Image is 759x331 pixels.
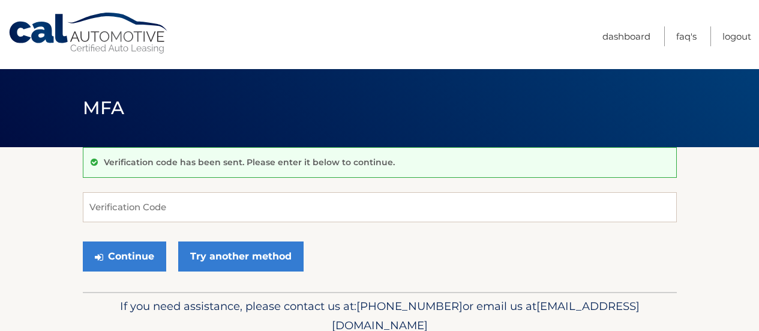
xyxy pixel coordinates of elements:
[722,26,751,46] a: Logout
[8,12,170,55] a: Cal Automotive
[602,26,650,46] a: Dashboard
[83,241,166,272] button: Continue
[104,157,395,168] p: Verification code has been sent. Please enter it below to continue.
[356,299,463,313] span: [PHONE_NUMBER]
[178,241,304,272] a: Try another method
[83,97,125,119] span: MFA
[676,26,697,46] a: FAQ's
[83,192,677,222] input: Verification Code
